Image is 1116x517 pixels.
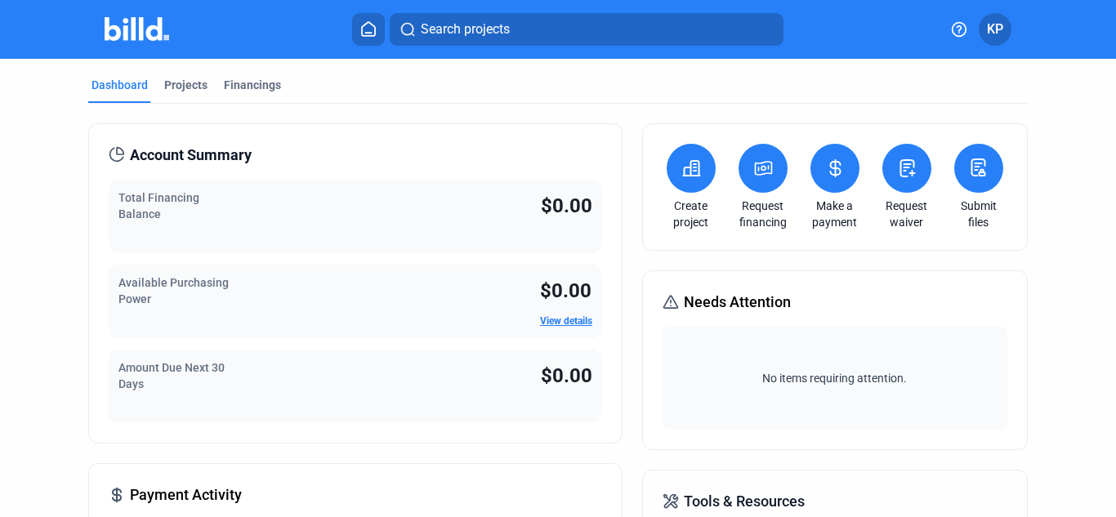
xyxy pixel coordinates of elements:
span: $0.00 [540,279,591,302]
span: Available Purchasing Power [118,276,229,305]
span: $0.00 [541,194,592,217]
a: Submit files [950,198,1007,230]
img: Billd Company Logo [105,17,169,41]
span: KP [987,20,1003,39]
span: Total Financing Balance [118,191,199,221]
span: Amount Due Next 30 Days [118,361,225,390]
button: Search projects [390,13,783,46]
span: $0.00 [541,364,592,387]
a: Create project [663,198,720,230]
a: View details [540,315,592,327]
span: Tools & Resources [684,490,805,513]
div: Projects [164,77,208,93]
a: Request financing [734,198,792,230]
span: No items requiring attention. [669,370,1001,386]
span: Search projects [421,20,510,39]
span: Payment Activity [130,484,242,506]
span: Account Summary [130,144,252,167]
span: Needs Attention [684,291,791,314]
button: KP [979,13,1011,46]
a: Request waiver [878,198,935,230]
a: Make a payment [806,198,864,230]
div: Dashboard [92,77,148,93]
div: Financings [224,77,281,93]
